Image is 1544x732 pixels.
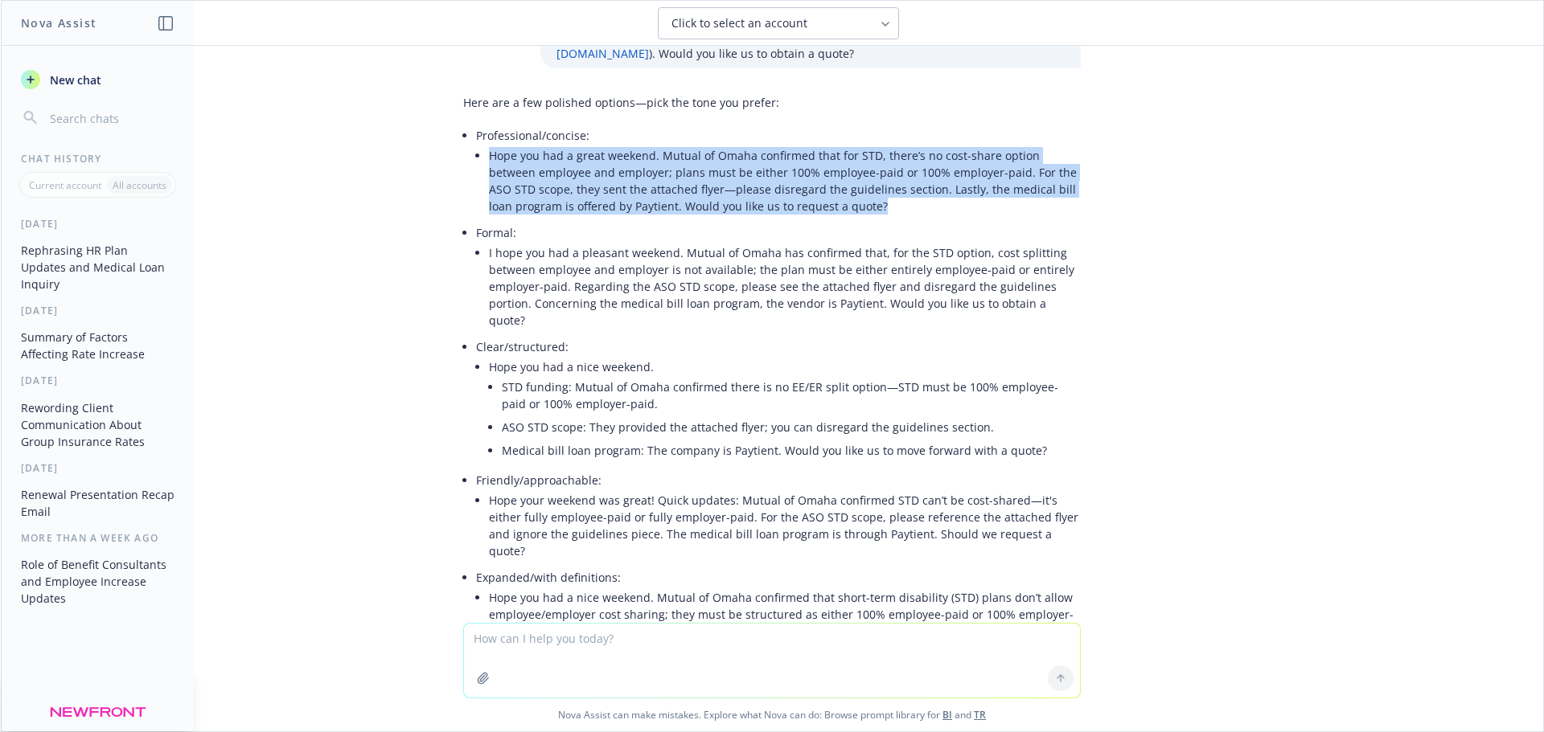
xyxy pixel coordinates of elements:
[489,489,1081,562] li: Hope your weekend was great! Quick updates: Mutual of Omaha confirmed STD can’t be cost-shared—it...
[502,375,1081,415] li: STD funding: Mutual of Omaha confirmed there is no EE/ER split option—STD must be 100% employee-p...
[14,551,181,611] button: Role of Benefit Consultants and Employee Increase Updates
[502,439,1081,462] li: Medical bill loan program: The company is Paytient. Would you like us to move forward with a quote?
[14,65,181,94] button: New chat
[489,144,1081,218] li: Hope you had a great weekend. Mutual of Omaha confirmed that for STD, there’s no cost-share optio...
[2,461,194,475] div: [DATE]
[502,415,1081,439] li: ASO STD scope: They provided the attached flyer; you can disregard the guidelines section.
[2,374,194,387] div: [DATE]
[476,224,1081,241] p: Formal:
[47,72,101,88] span: New chat
[476,472,1081,489] p: Friendly/approachable:
[974,708,986,722] a: TR
[7,698,1537,731] span: Nova Assist can make mistakes. Explore what Nova can do: Browse prompt library for and
[671,15,807,31] span: Click to select an account
[14,481,181,525] button: Renewal Presentation Recap Email
[489,241,1081,332] li: I hope you had a pleasant weekend. Mutual of Omaha has confirmed that, for the STD option, cost s...
[463,94,1081,111] p: Here are a few polished options—pick the tone you prefer:
[489,355,1081,465] li: Hope you had a nice weekend.
[29,178,101,192] p: Current account
[113,178,166,192] p: All accounts
[47,107,175,129] input: Search chats
[21,14,96,31] h1: Nova Assist
[2,217,194,231] div: [DATE]
[2,531,194,545] div: More than a week ago
[14,324,181,367] button: Summary of Factors Affecting Rate Increase
[2,152,194,166] div: Chat History
[658,7,899,39] button: Click to select an account
[476,127,1081,144] p: Professional/concise:
[14,237,181,297] button: Rephrasing HR Plan Updates and Medical Loan Inquiry
[942,708,952,722] a: BI
[489,586,1081,660] li: Hope you had a nice weekend. Mutual of Omaha confirmed that short-term disability (STD) plans don...
[2,304,194,317] div: [DATE]
[476,338,1081,355] p: Clear/structured:
[476,569,1081,586] p: Expanded/with definitions:
[14,395,181,455] button: Rewording Client Communication About Group Insurance Rates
